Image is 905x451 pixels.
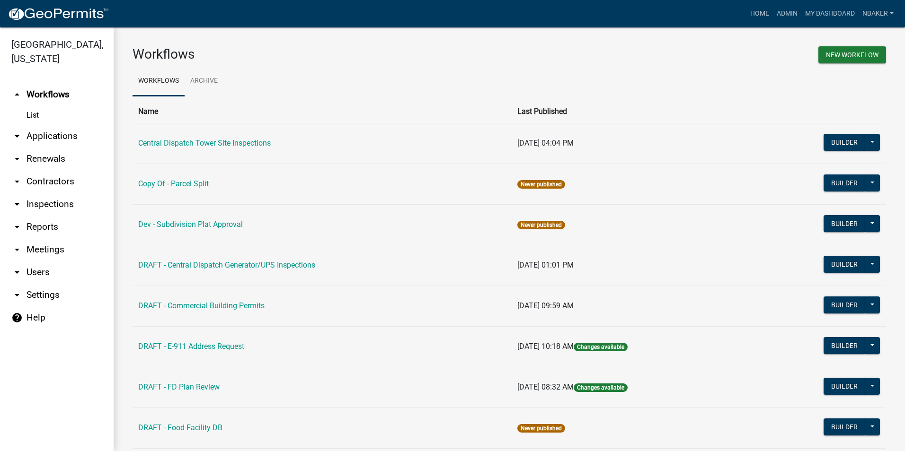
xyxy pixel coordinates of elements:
[824,134,865,151] button: Builder
[138,179,209,188] a: Copy Of - Parcel Split
[517,342,574,351] span: [DATE] 10:18 AM
[824,337,865,354] button: Builder
[185,66,223,96] a: Archive
[824,296,865,313] button: Builder
[517,180,565,189] span: Never published
[824,378,865,395] button: Builder
[11,244,23,255] i: arrow_drop_down
[824,174,865,191] button: Builder
[11,221,23,233] i: arrow_drop_down
[11,130,23,142] i: arrow_drop_down
[824,215,865,232] button: Builder
[11,289,23,301] i: arrow_drop_down
[11,176,23,187] i: arrow_drop_down
[517,424,565,433] span: Never published
[517,139,574,147] span: [DATE] 04:04 PM
[138,139,271,147] a: Central Dispatch Tower Site Inspections
[138,342,244,351] a: DRAFT - E-911 Address Request
[11,153,23,165] i: arrow_drop_down
[517,260,574,269] span: [DATE] 01:01 PM
[517,301,574,310] span: [DATE] 09:59 AM
[133,46,502,62] h3: Workflows
[801,5,859,23] a: My Dashboard
[512,100,751,123] th: Last Published
[824,418,865,435] button: Builder
[746,5,773,23] a: Home
[138,301,265,310] a: DRAFT - Commercial Building Permits
[574,343,628,351] span: Changes available
[574,383,628,392] span: Changes available
[517,221,565,229] span: Never published
[773,5,801,23] a: Admin
[133,66,185,96] a: Workflows
[859,5,897,23] a: nbaker
[11,267,23,278] i: arrow_drop_down
[517,382,574,391] span: [DATE] 08:32 AM
[138,382,220,391] a: DRAFT - FD Plan Review
[11,312,23,323] i: help
[824,256,865,273] button: Builder
[138,423,222,432] a: DRAFT - Food Facility DB
[11,89,23,100] i: arrow_drop_up
[138,260,315,269] a: DRAFT - Central Dispatch Generator/UPS Inspections
[133,100,512,123] th: Name
[11,199,23,210] i: arrow_drop_down
[818,46,886,63] button: New Workflow
[138,220,243,229] a: Dev - Subdivision Plat Approval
